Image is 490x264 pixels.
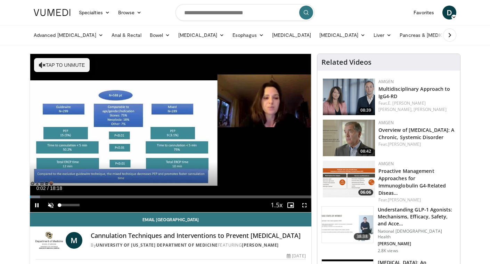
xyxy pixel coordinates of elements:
h3: Understanding GLP-1 Agonists: Mechanisms, Efficacy, Safety, and Acce… [378,206,456,227]
div: Volume Level [59,204,79,206]
div: By FEATURING [91,242,305,248]
a: Email [GEOGRAPHIC_DATA] [30,213,311,226]
button: Pause [30,198,44,212]
h4: Cannulation Techniques and Interventions to Prevent [MEDICAL_DATA] [91,232,305,240]
video-js: Video Player [30,54,311,213]
img: University of Colorado Department of Medicine [35,232,63,249]
a: [MEDICAL_DATA] [174,28,228,42]
a: 08:39 [323,79,375,115]
span: 08:42 [358,148,373,154]
div: Feat. [378,197,455,203]
a: Browse [114,6,146,19]
button: Tap to unmute [34,58,90,72]
input: Search topics, interventions [175,4,315,21]
a: Amgen [378,120,394,126]
a: Pancreas & [MEDICAL_DATA] [395,28,477,42]
div: Progress Bar [30,195,311,198]
p: [PERSON_NAME] [378,241,456,247]
a: M [66,232,82,249]
a: D [442,6,456,19]
div: [DATE] [287,253,305,259]
button: Playback Rate [270,198,284,212]
a: Bowel [146,28,174,42]
img: 10897e49-57d0-4dda-943f-d9cde9436bef.150x105_q85_crop-smart_upscale.jpg [322,207,373,243]
p: 2.8K views [378,248,398,254]
span: / [47,185,49,191]
a: Amgen [378,79,394,85]
a: Multidisciplinary Approach to IgG4-RD [378,86,450,99]
img: b07e8bac-fd62-4609-bac4-e65b7a485b7c.png.150x105_q85_crop-smart_upscale.png [323,161,375,197]
a: Esophagus [228,28,268,42]
a: [PERSON_NAME] [388,141,421,147]
a: [PERSON_NAME] [388,197,421,203]
a: Amgen [378,161,394,167]
a: Advanced [MEDICAL_DATA] [30,28,107,42]
a: 06:06 [323,161,375,197]
a: 38:38 Understanding GLP-1 Agonists: Mechanisms, Efficacy, Safety, and Acce… National [DEMOGRAPHIC... [321,206,456,254]
a: [PERSON_NAME] [414,106,447,112]
span: 08:39 [358,107,373,113]
button: Unmute [44,198,58,212]
button: Fullscreen [297,198,311,212]
a: 08:42 [323,120,375,156]
img: 04ce378e-5681-464e-a54a-15375da35326.png.150x105_q85_crop-smart_upscale.png [323,79,375,115]
a: [PERSON_NAME] [242,242,279,248]
a: Favorites [409,6,438,19]
a: University of [US_STATE] Department of Medicine [96,242,218,248]
a: Specialties [75,6,114,19]
a: Proactive Management Approaches for Immunoglobulin G4-Related Diseas… [378,168,446,196]
div: Feat. [378,100,455,113]
img: 40cb7efb-a405-4d0b-b01f-0267f6ac2b93.png.150x105_q85_crop-smart_upscale.png [323,120,375,156]
button: Enable picture-in-picture mode [284,198,297,212]
a: [MEDICAL_DATA] [268,28,315,42]
span: 38:38 [354,233,370,240]
img: VuMedi Logo [34,9,71,16]
p: National [DEMOGRAPHIC_DATA] Health [378,229,456,240]
a: E. [PERSON_NAME] [PERSON_NAME], [378,100,426,112]
h4: Related Videos [321,58,371,66]
a: Overview of [MEDICAL_DATA]: A Chronic, Systemic Disorder [378,127,455,141]
span: 18:18 [50,185,62,191]
a: [MEDICAL_DATA] [315,28,369,42]
span: 0:02 [36,185,46,191]
a: Liver [369,28,395,42]
div: Feat. [378,141,455,147]
a: Anal & Rectal [107,28,146,42]
span: 06:06 [358,189,373,195]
